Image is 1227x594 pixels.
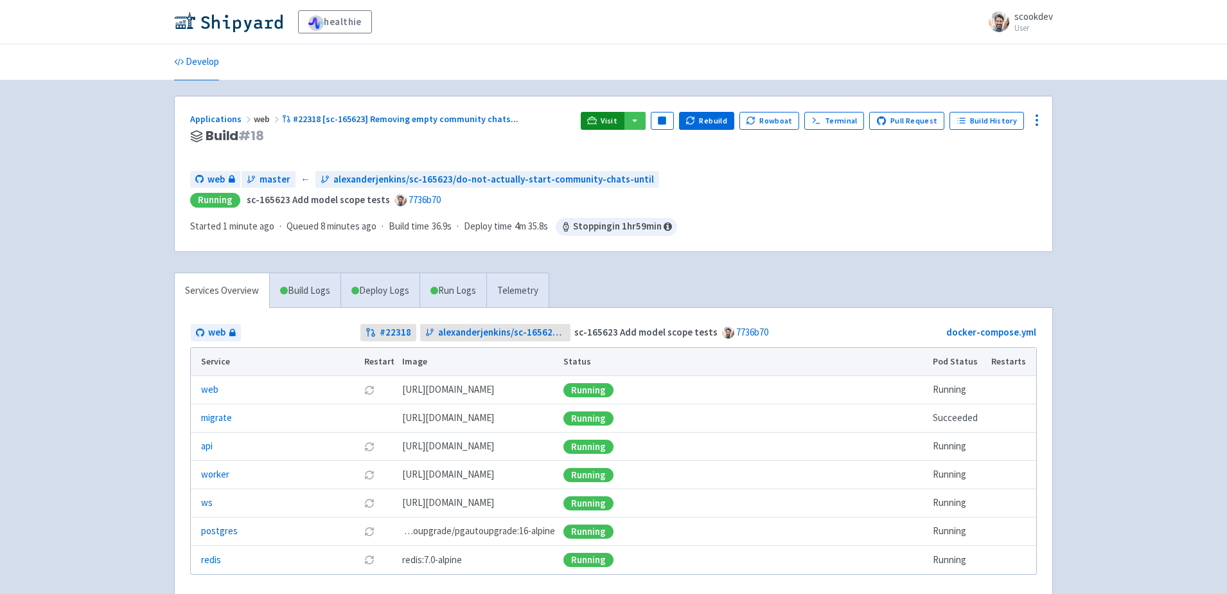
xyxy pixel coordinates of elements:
[201,553,221,568] a: redis
[190,220,274,232] span: Started
[201,496,213,510] a: ws
[981,12,1053,32] a: scookdev User
[175,273,269,309] a: Services Overview
[946,326,1036,338] a: docker-compose.yml
[929,517,987,546] td: Running
[389,219,429,234] span: Build time
[402,382,494,397] span: [DOMAIN_NAME][URL]
[949,112,1024,130] a: Build History
[191,324,241,341] a: web
[409,194,441,206] a: 7736b70
[340,273,419,309] a: Deploy Logs
[563,383,613,397] div: Running
[929,433,987,461] td: Running
[929,546,987,574] td: Running
[420,324,571,341] a: alexanderjenkins/sc-165623/do-not-actually-start-community-chats-until
[190,113,254,125] a: Applications
[242,171,296,188] a: master
[432,219,452,234] span: 36.9s
[190,171,240,188] a: web
[556,218,677,236] span: Stopping in 1 hr 59 min
[201,411,232,426] a: migrate
[201,524,238,539] a: postgres
[419,273,486,309] a: Run Logs
[574,326,718,338] strong: sc-165623 Add model scope tests
[929,376,987,404] td: Running
[563,496,613,510] div: Running
[223,220,274,232] time: 1 minute ago
[563,468,613,482] div: Running
[581,112,624,130] a: Visit
[438,325,566,340] span: alexanderjenkins/sc-165623/do-not-actually-start-community-chats-until
[315,171,659,188] a: alexanderjenkins/sc-165623/do-not-actually-start-community-chats-until
[402,439,494,454] span: [DOMAIN_NAME][URL]
[1014,10,1053,22] span: scookdev
[929,489,987,517] td: Running
[563,553,613,567] div: Running
[929,461,987,489] td: Running
[282,113,520,125] a: #22318 [sc-165623] Removing empty community chats...
[679,112,734,130] button: Rebuild
[398,348,560,376] th: Image
[987,348,1036,376] th: Restarts
[563,440,613,454] div: Running
[563,411,613,426] div: Running
[736,326,768,338] a: 7736b70
[402,553,462,568] span: redis:7.0-alpine
[287,220,376,232] span: Queued
[360,324,416,341] a: #22318
[260,172,290,187] span: master
[651,112,674,130] button: Pause
[739,112,800,130] button: Rowboat
[208,325,225,340] span: web
[333,172,654,187] span: alexanderjenkins/sc-165623/do-not-actually-start-community-chats-until
[402,467,494,482] span: [DOMAIN_NAME][URL]
[402,411,494,426] span: [DOMAIN_NAME][URL]
[380,325,411,340] strong: # 22318
[190,193,240,208] div: Running
[201,467,229,482] a: worker
[486,273,549,309] a: Telemetry
[563,525,613,539] div: Running
[360,348,398,376] th: Restart
[804,112,864,130] a: Terminal
[869,112,944,130] a: Pull Request
[207,172,225,187] span: web
[364,442,375,452] button: Restart pod
[560,348,929,376] th: Status
[174,12,283,32] img: Shipyard logo
[190,218,677,236] div: · · ·
[191,348,360,376] th: Service
[206,129,264,143] span: Build
[254,113,282,125] span: web
[201,439,213,454] a: api
[364,498,375,509] button: Restart pod
[321,220,376,232] time: 8 minutes ago
[1014,24,1053,32] small: User
[270,273,340,309] a: Build Logs
[247,194,390,206] strong: sc-165623 Add model scope tests
[601,116,617,126] span: Visit
[298,10,372,33] a: healthie
[929,348,987,376] th: Pod Status
[464,219,512,234] span: Deploy time
[364,385,375,395] button: Restart pod
[201,382,218,397] a: web
[402,496,494,510] span: [DOMAIN_NAME][URL]
[301,172,310,187] span: ←
[293,113,518,125] span: #22318 [sc-165623] Removing empty community chats ...
[402,524,555,539] span: pgautoupgrade/pgautoupgrade:16-alpine
[364,526,375,537] button: Restart pod
[364,555,375,565] button: Restart pod
[364,470,375,480] button: Restart pod
[174,44,219,80] a: Develop
[238,127,264,145] span: # 18
[929,404,987,433] td: Succeeded
[515,219,548,234] span: 4m 35.8s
